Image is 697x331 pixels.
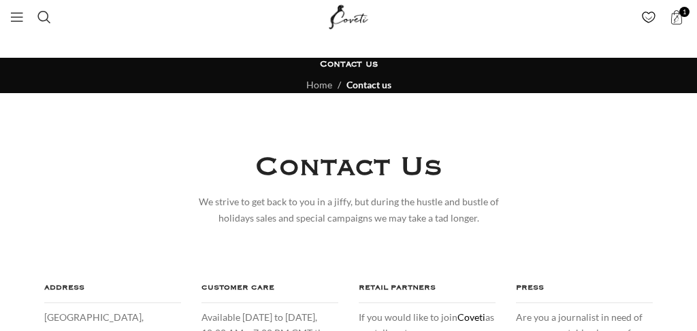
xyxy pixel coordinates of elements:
h4: PRESS [516,281,653,303]
span: Contact us [346,79,391,90]
a: Site logo [326,10,372,22]
h4: CUSTOMER CARE [201,281,338,303]
a: Search [31,3,58,31]
h4: RETAIL PARTNERS [359,281,496,303]
div: My Wishlist [634,3,662,31]
h4: ADDRESS [44,281,181,303]
a: Fancy designing your own shoe? | Discover Now [247,39,450,51]
a: Home [306,79,332,90]
h4: Contact Us [255,147,442,187]
h1: Contact us [320,58,378,71]
div: We strive to get back to you in a jiffy, but during the hustle and bustle of holidays sales and s... [194,194,504,226]
a: Coveti [457,311,485,323]
p: [GEOGRAPHIC_DATA], [44,310,181,325]
a: 1 [662,3,690,31]
span: 1 [679,7,690,17]
a: Open mobile menu [3,3,31,31]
